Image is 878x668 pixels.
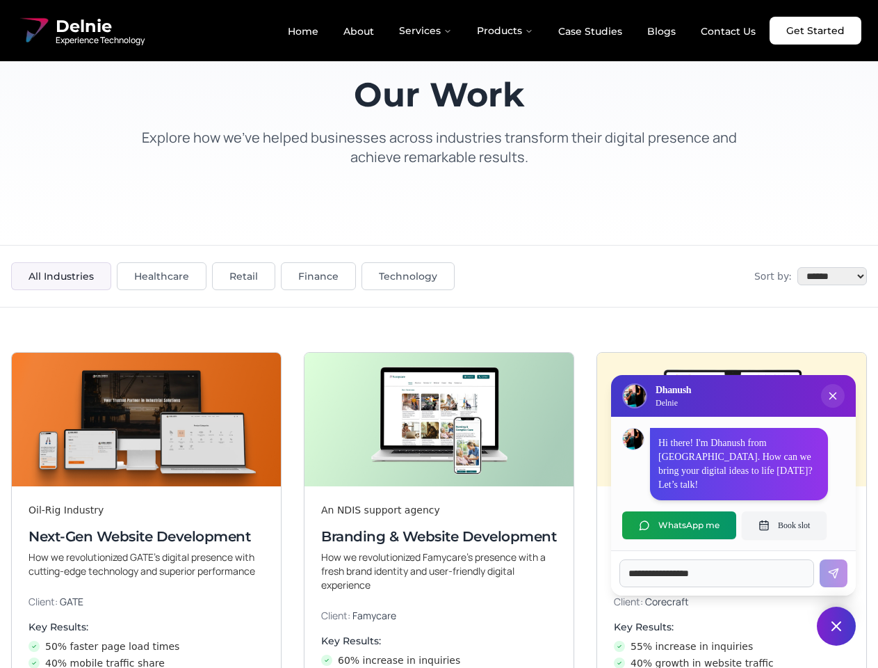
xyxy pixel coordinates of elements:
[622,511,736,539] button: WhatsApp me
[128,128,751,167] p: Explore how we've helped businesses across industries transform their digital presence and achiev...
[817,607,856,646] button: Close chat
[277,17,767,45] nav: Main
[17,14,145,47] a: Delnie Logo Full
[656,383,691,397] h3: Dhanush
[212,262,275,290] button: Retail
[29,527,264,546] h3: Next-Gen Website Development
[623,429,644,450] img: Dhanush
[636,19,687,43] a: Blogs
[547,19,633,43] a: Case Studies
[29,639,264,653] li: 50% faster page load times
[321,503,557,517] div: An NDIS support agency
[56,15,145,38] span: Delnie
[304,353,574,486] img: Branding & Website Development
[117,262,206,290] button: Healthcare
[742,511,827,539] button: Book slot
[332,19,385,43] a: About
[60,595,83,608] span: GATE
[12,353,281,486] img: Next-Gen Website Development
[690,19,767,43] a: Contact Us
[321,634,557,648] h4: Key Results:
[29,503,264,517] div: Oil-Rig Industry
[17,14,50,47] img: Delnie Logo
[128,78,751,111] h1: Our Work
[614,639,849,653] li: 55% increase in inquiries
[321,653,557,667] li: 60% increase in inquiries
[821,384,845,408] button: Close chat popup
[29,550,264,578] p: How we revolutionized GATE’s digital presence with cutting-edge technology and superior performance
[754,269,792,283] span: Sort by:
[770,17,861,45] a: Get Started
[656,397,691,408] p: Delnie
[29,595,264,609] p: Client:
[281,262,356,290] button: Finance
[11,262,111,290] button: All Industries
[352,609,396,622] span: Famycare
[56,35,145,46] span: Experience Technology
[277,19,330,43] a: Home
[321,609,557,623] p: Client:
[29,620,264,634] h4: Key Results:
[466,17,544,45] button: Products
[658,436,820,492] p: Hi there! I'm Dhanush from [GEOGRAPHIC_DATA]. How can we bring your digital ideas to life [DATE]?...
[597,353,866,486] img: Digital & Brand Revamp
[388,17,463,45] button: Services
[321,527,557,546] h3: Branding & Website Development
[321,550,557,592] p: How we revolutionized Famycare’s presence with a fresh brand identity and user-friendly digital e...
[361,262,455,290] button: Technology
[624,385,646,407] img: Delnie Logo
